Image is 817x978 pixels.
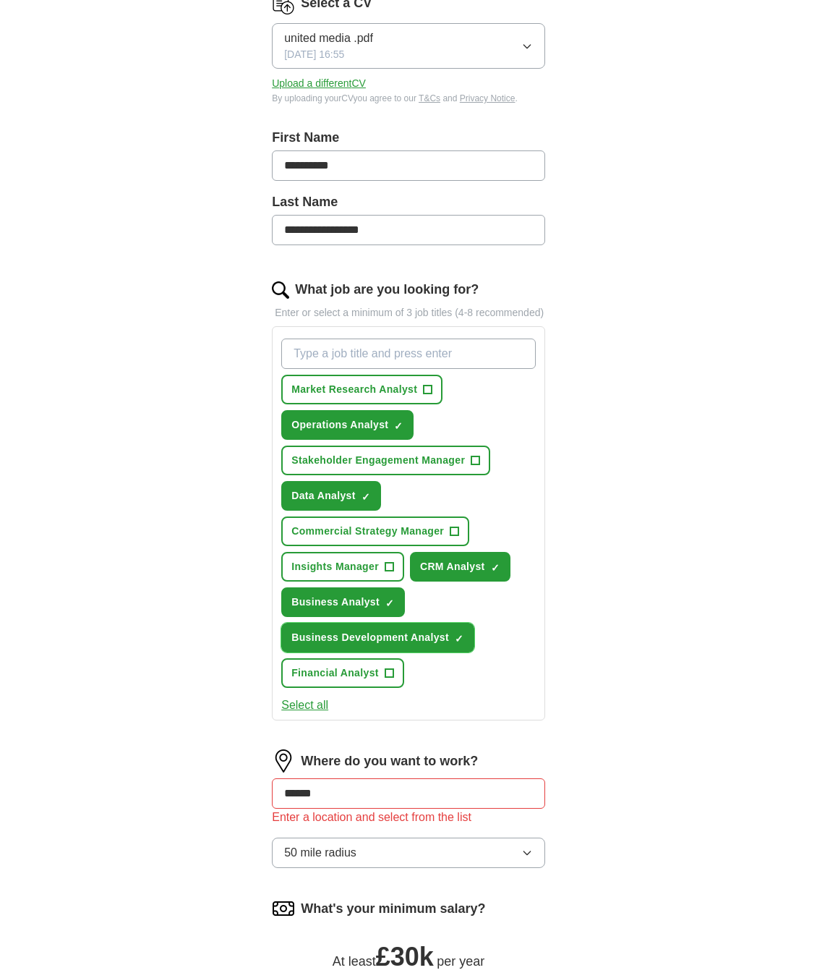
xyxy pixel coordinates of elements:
span: Data Analyst [291,488,356,503]
button: united media .pdf[DATE] 16:55 [272,23,545,69]
span: per year [437,954,484,969]
span: Commercial Strategy Manager [291,524,444,539]
button: Commercial Strategy Manager [281,516,469,546]
img: location.png [272,749,295,773]
button: Market Research Analyst [281,375,442,404]
span: Insights Manager [291,559,379,574]
input: Type a job title and press enter [281,339,536,369]
span: CRM Analyst [420,559,485,574]
label: Last Name [272,192,545,212]
button: Business Development Analyst✓ [281,623,474,652]
button: 50 mile radius [272,838,545,868]
span: Business Analyst [291,595,380,610]
button: Financial Analyst [281,658,404,688]
label: What's your minimum salary? [301,899,485,919]
div: By uploading your CV you agree to our and . [272,92,545,105]
span: united media .pdf [284,30,373,47]
span: ✓ [455,633,463,645]
button: Business Analyst✓ [281,587,405,617]
span: 50 mile radius [284,844,356,862]
button: Data Analyst✓ [281,481,381,511]
span: [DATE] 16:55 [284,47,344,62]
span: At least [333,954,376,969]
span: Business Development Analyst [291,630,449,645]
span: Market Research Analyst [291,382,417,397]
button: Select all [281,697,328,714]
span: ✓ [362,491,370,503]
img: search.png [272,281,289,299]
label: First Name [272,128,545,148]
span: ✓ [394,420,403,432]
span: Stakeholder Engagement Manager [291,453,465,468]
a: T&Cs [419,93,440,103]
label: What job are you looking for? [295,280,479,299]
button: Stakeholder Engagement Manager [281,446,490,475]
button: Upload a differentCV [272,76,366,91]
img: salary.png [272,897,295,920]
span: ✓ [385,598,394,609]
span: £ 30k [376,942,434,971]
span: Financial Analyst [291,666,379,681]
button: Operations Analyst✓ [281,410,414,440]
span: ✓ [491,562,500,574]
span: Operations Analyst [291,417,388,433]
button: CRM Analyst✓ [410,552,510,582]
button: Insights Manager [281,552,404,582]
label: Where do you want to work? [301,752,478,771]
a: Privacy Notice [460,93,516,103]
p: Enter or select a minimum of 3 job titles (4-8 recommended) [272,305,545,320]
div: Enter a location and select from the list [272,809,545,826]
